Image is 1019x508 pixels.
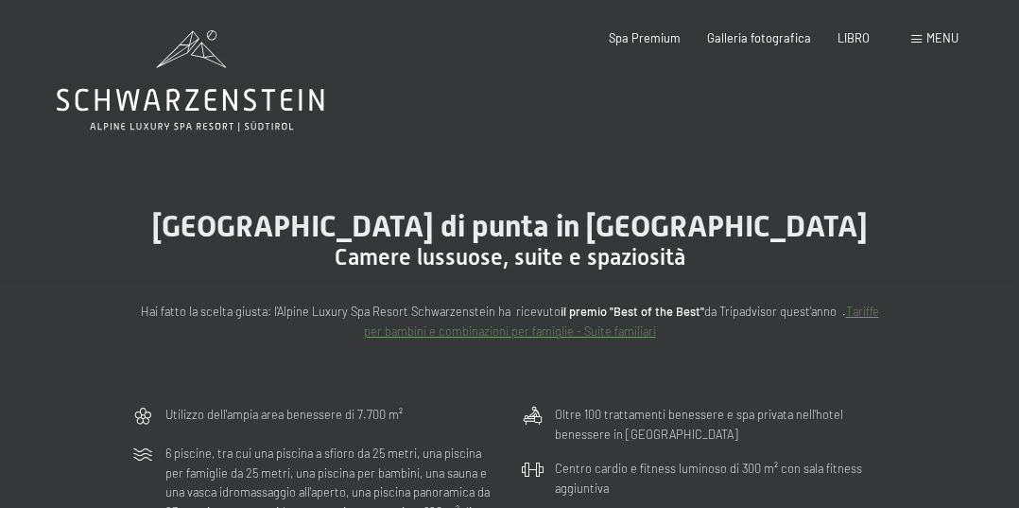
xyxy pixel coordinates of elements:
[926,30,959,45] font: menu
[609,30,681,45] a: Spa Premium
[555,407,843,441] font: Oltre 100 trattamenti benessere e spa privata nell'hotel benessere in [GEOGRAPHIC_DATA]
[335,244,685,271] font: Camere lussuose, suite e spaziosità
[165,407,403,422] font: Utilizzo dell'ampia area benessere di 7.700 m²
[364,304,879,338] a: Tariffe per bambini e combinazioni per famiglie - Suite familiari
[561,304,704,319] font: il premio "Best of the Best"
[152,208,868,244] font: [GEOGRAPHIC_DATA] di punta in [GEOGRAPHIC_DATA]
[555,461,862,495] font: Centro cardio e fitness luminoso di 300 m² con sala fitness aggiuntiva
[704,304,846,319] font: da Tripadvisor quest'anno .
[707,30,811,45] a: Galleria fotografica
[141,304,561,319] font: Hai fatto la scelta giusta: l'Alpine Luxury Spa Resort Schwarzenstein ha ricevuto
[838,30,870,45] a: LIBRO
